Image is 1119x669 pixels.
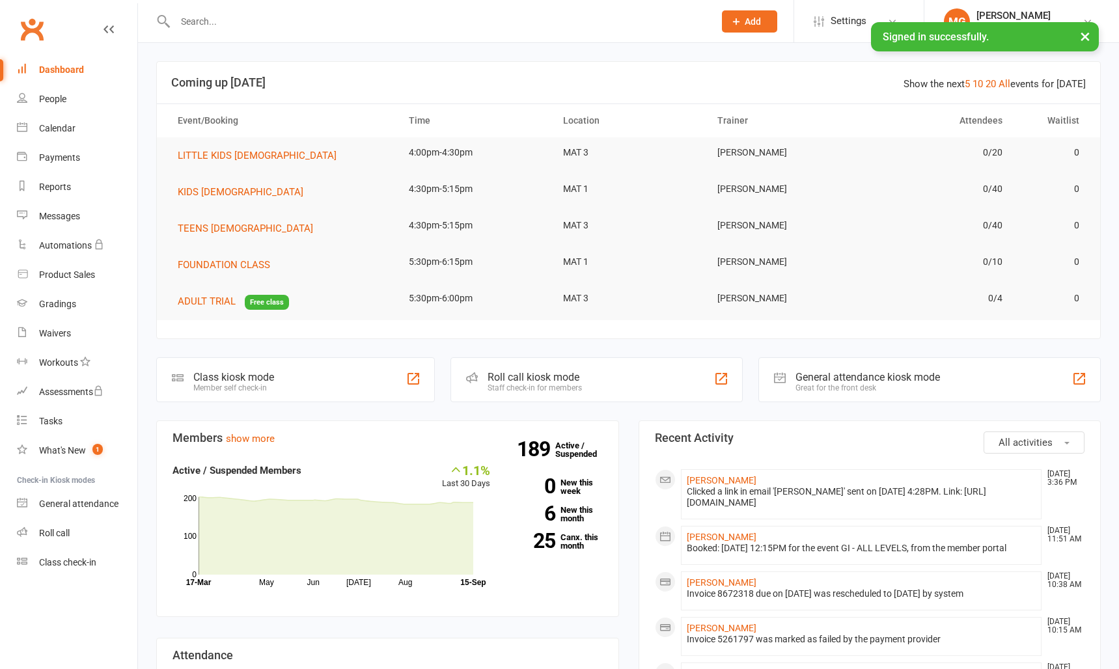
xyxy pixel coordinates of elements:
td: 5:30pm-6:00pm [397,283,551,314]
td: 4:30pm-5:15pm [397,210,551,241]
time: [DATE] 3:36 PM [1041,470,1084,487]
div: Messages [39,211,80,221]
button: FOUNDATION CLASS [178,257,279,273]
a: [PERSON_NAME] [687,623,756,633]
td: 0 [1014,210,1091,241]
button: Add [722,10,777,33]
div: Invoice 8672318 due on [DATE] was rescheduled to [DATE] by system [687,588,1036,599]
div: 1.1% [442,463,490,477]
a: 20 [986,78,996,90]
h3: Coming up [DATE] [171,76,1086,89]
a: Automations [17,231,137,260]
a: 5 [965,78,970,90]
a: Tasks [17,407,137,436]
span: KIDS [DEMOGRAPHIC_DATA] [178,186,303,198]
a: 6New this month [510,506,603,523]
time: [DATE] 11:51 AM [1041,526,1084,543]
a: 10 [973,78,983,90]
div: Last 30 Days [442,463,490,491]
div: General attendance [39,498,118,509]
time: [DATE] 10:38 AM [1041,572,1084,589]
span: LITTLE KIDS [DEMOGRAPHIC_DATA] [178,150,337,161]
div: Booked: [DATE] 12:15PM for the event GI - ALL LEVELS, from the member portal [687,543,1036,554]
div: Invoice 5261797 was marked as failed by the payment provider [687,634,1036,645]
div: Great for the front desk [795,383,940,392]
div: People [39,94,66,104]
span: TEENS [DEMOGRAPHIC_DATA] [178,223,313,234]
td: MAT 1 [551,174,706,204]
td: [PERSON_NAME] [706,137,860,168]
a: 25Canx. this month [510,533,603,550]
a: Waivers [17,319,137,348]
td: MAT 3 [551,137,706,168]
a: Assessments [17,377,137,407]
span: Settings [831,7,866,36]
h3: Members [173,431,603,444]
a: 189Active / Suspended [555,431,613,468]
div: Workouts [39,357,78,368]
td: 0/40 [860,174,1014,204]
a: Reports [17,172,137,202]
div: Waivers [39,328,71,338]
td: [PERSON_NAME] [706,247,860,277]
div: Automations [39,240,92,251]
a: Roll call [17,519,137,548]
a: All [999,78,1010,90]
span: All activities [999,437,1053,448]
span: Free class [245,295,289,310]
input: Search... [171,12,705,31]
td: MAT 3 [551,283,706,314]
td: MAT 1 [551,247,706,277]
div: Clicked a link in email '[PERSON_NAME]' sent on [DATE] 4:28PM. Link: [URL][DOMAIN_NAME] [687,486,1036,508]
div: Calendar [39,123,76,133]
a: [PERSON_NAME] [687,475,756,485]
td: 5:30pm-6:15pm [397,247,551,277]
div: Reports [39,182,71,192]
a: Product Sales [17,260,137,290]
div: Show the next events for [DATE] [904,76,1086,92]
td: 0/4 [860,283,1014,314]
a: General attendance kiosk mode [17,489,137,519]
td: 0/20 [860,137,1014,168]
div: Gradings [39,299,76,309]
button: KIDS [DEMOGRAPHIC_DATA] [178,184,312,200]
td: [PERSON_NAME] [706,210,860,241]
td: [PERSON_NAME] [706,283,860,314]
div: Member self check-in [193,383,274,392]
a: show more [226,433,275,444]
a: [PERSON_NAME] [687,532,756,542]
td: MAT 3 [551,210,706,241]
td: 0/40 [860,210,1014,241]
th: Event/Booking [166,104,397,137]
div: Tasks [39,416,62,426]
span: Signed in successfully. [883,31,989,43]
div: Assessments [39,387,104,397]
button: × [1073,22,1097,50]
div: Product Sales [39,269,95,280]
td: 0 [1014,247,1091,277]
td: 4:00pm-4:30pm [397,137,551,168]
td: 0 [1014,137,1091,168]
a: Payments [17,143,137,172]
a: Clubworx [16,13,48,46]
div: What's New [39,445,86,456]
strong: 25 [510,531,555,551]
div: Dashboard [39,64,84,75]
span: ADULT TRIAL [178,295,236,307]
a: Messages [17,202,137,231]
button: TEENS [DEMOGRAPHIC_DATA] [178,221,322,236]
div: Class kiosk mode [193,371,274,383]
a: What's New1 [17,436,137,465]
td: 0/10 [860,247,1014,277]
a: 0New this week [510,478,603,495]
div: Roll call kiosk mode [488,371,582,383]
strong: Active / Suspended Members [173,465,301,476]
a: Gradings [17,290,137,319]
strong: 0 [510,476,555,496]
span: Add [745,16,761,27]
th: Time [397,104,551,137]
td: 4:30pm-5:15pm [397,174,551,204]
div: General attendance kiosk mode [795,371,940,383]
div: [PERSON_NAME] [976,10,1076,21]
div: Wise Martial Arts Pty Ltd [976,21,1076,33]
